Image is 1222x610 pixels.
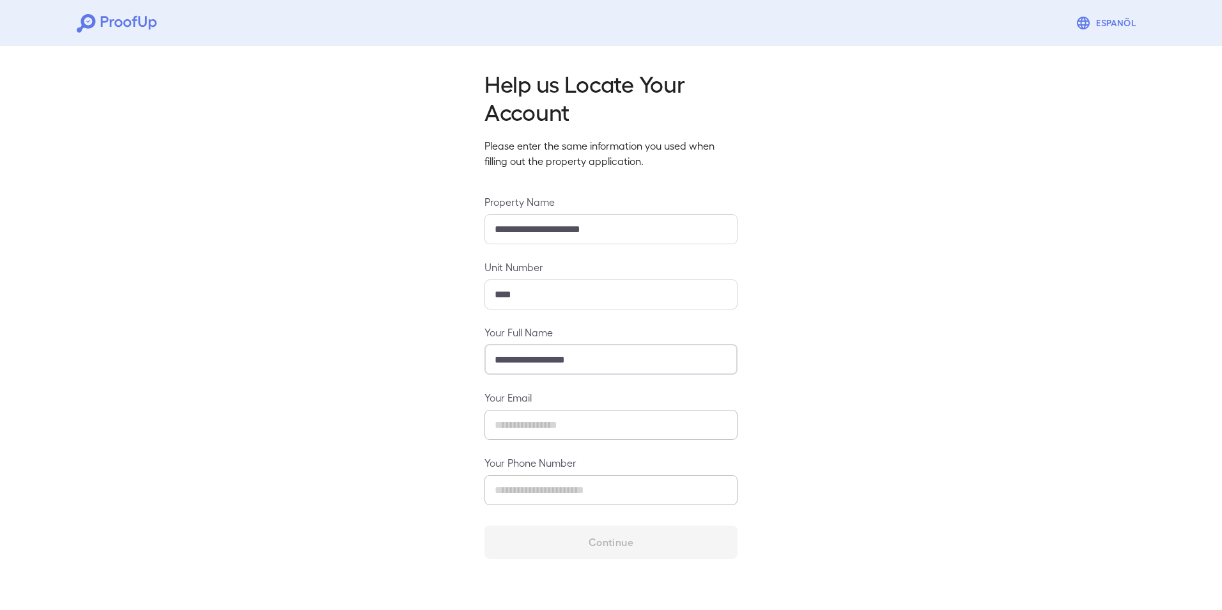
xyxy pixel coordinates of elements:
[484,260,738,274] label: Unit Number
[484,390,738,405] label: Your Email
[484,138,738,169] p: Please enter the same information you used when filling out the property application.
[1071,10,1145,36] button: Espanõl
[484,194,738,209] label: Property Name
[484,455,738,470] label: Your Phone Number
[484,69,738,125] h2: Help us Locate Your Account
[484,325,738,340] label: Your Full Name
